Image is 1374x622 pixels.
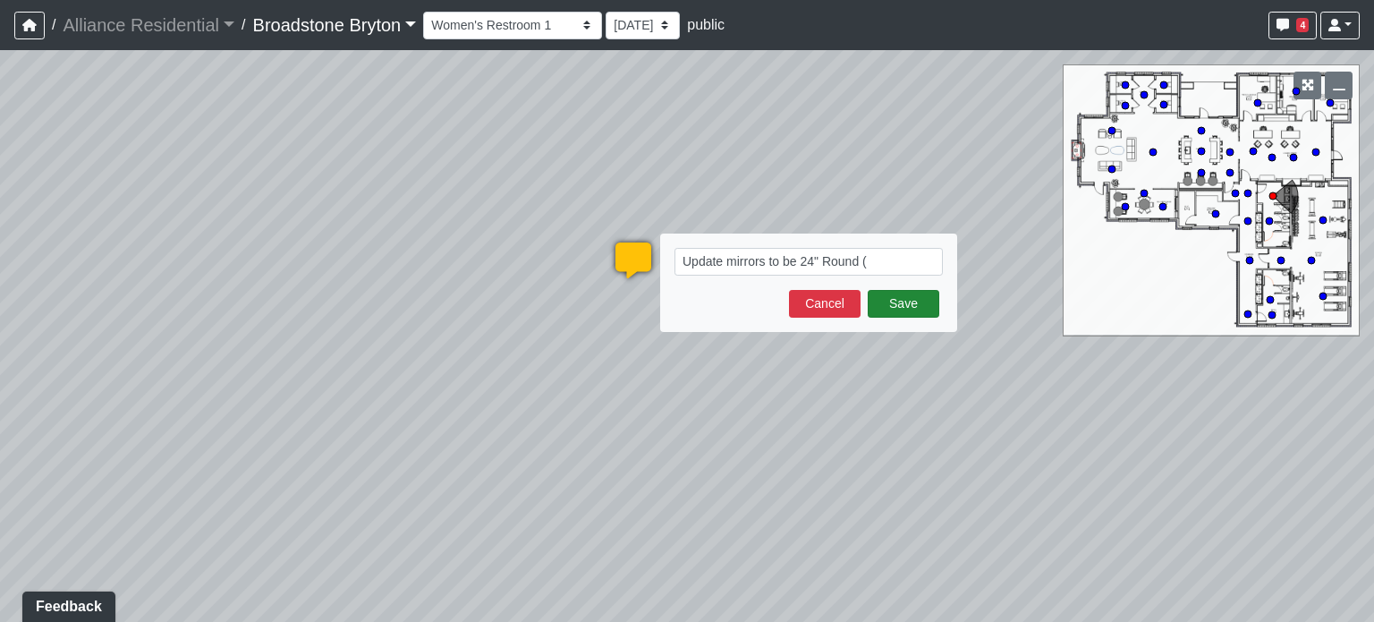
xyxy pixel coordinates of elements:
[63,7,234,43] a: Alliance Residential
[234,7,252,43] span: /
[789,290,861,318] button: Cancel
[1296,18,1309,32] span: 4
[45,7,63,43] span: /
[253,7,417,43] a: Broadstone Bryton
[868,290,939,318] button: Save
[687,17,725,32] span: public
[13,586,119,622] iframe: Ybug feedback widget
[1268,12,1317,39] button: 4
